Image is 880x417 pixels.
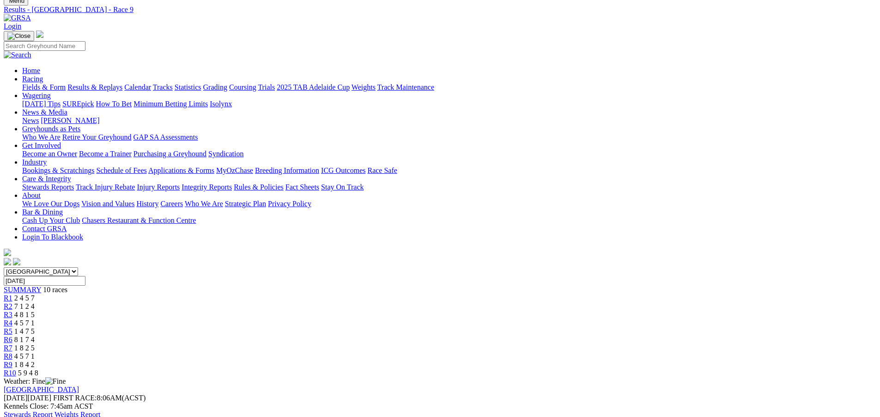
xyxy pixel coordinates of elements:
span: 4 5 7 1 [14,319,35,327]
img: Fine [45,377,66,386]
a: Wagering [22,92,51,99]
a: Isolynx [210,100,232,108]
a: Fact Sheets [285,183,319,191]
a: Coursing [229,83,256,91]
span: FIRST RACE: [53,394,97,402]
span: R10 [4,369,16,377]
a: History [136,200,158,208]
a: Careers [160,200,183,208]
a: Login To Blackbook [22,233,83,241]
a: Bar & Dining [22,208,63,216]
a: Get Involved [22,141,61,149]
a: Chasers Restaurant & Function Centre [82,216,196,224]
a: Privacy Policy [268,200,311,208]
a: SUREpick [62,100,94,108]
a: [DATE] Tips [22,100,61,108]
span: [DATE] [4,394,51,402]
a: R6 [4,336,12,343]
a: ICG Outcomes [321,166,365,174]
img: twitter.svg [13,258,20,265]
a: Minimum Betting Limits [134,100,208,108]
a: Become an Owner [22,150,77,158]
div: Industry [22,166,876,175]
div: News & Media [22,117,876,125]
span: 2 4 5 7 [14,294,35,302]
a: News [22,117,39,124]
span: R1 [4,294,12,302]
a: Integrity Reports [182,183,232,191]
a: Applications & Forms [148,166,214,174]
a: GAP SA Assessments [134,133,198,141]
span: 5 9 4 8 [18,369,38,377]
span: 7 1 2 4 [14,302,35,310]
a: Retire Your Greyhound [62,133,132,141]
a: 2025 TAB Adelaide Cup [277,83,350,91]
span: [DATE] [4,394,28,402]
a: Home [22,67,40,74]
img: logo-grsa-white.png [4,249,11,256]
span: 1 8 2 5 [14,344,35,352]
input: Search [4,41,85,51]
img: Search [4,51,31,59]
a: Cash Up Your Club [22,216,80,224]
span: 8:06AM(ACST) [53,394,146,402]
a: Grading [203,83,227,91]
a: [GEOGRAPHIC_DATA] [4,386,79,393]
a: Bookings & Scratchings [22,166,94,174]
a: SUMMARY [4,286,41,294]
a: Who We Are [22,133,61,141]
a: Purchasing a Greyhound [134,150,206,158]
a: Injury Reports [137,183,180,191]
a: Greyhounds as Pets [22,125,80,133]
a: R9 [4,361,12,368]
a: Statistics [175,83,201,91]
span: 10 races [43,286,67,294]
img: GRSA [4,14,31,22]
a: Schedule of Fees [96,166,146,174]
div: Greyhounds as Pets [22,133,876,141]
a: Stewards Reports [22,183,74,191]
a: Results - [GEOGRAPHIC_DATA] - Race 9 [4,6,876,14]
a: Racing [22,75,43,83]
a: Vision and Values [81,200,134,208]
a: Care & Integrity [22,175,71,183]
a: News & Media [22,108,67,116]
img: Close [7,32,30,40]
a: R4 [4,319,12,327]
div: Racing [22,83,876,92]
button: Toggle navigation [4,31,34,41]
a: Breeding Information [255,166,319,174]
div: Wagering [22,100,876,108]
a: Trials [258,83,275,91]
div: Care & Integrity [22,183,876,191]
a: We Love Our Dogs [22,200,79,208]
div: Get Involved [22,150,876,158]
div: Kennels Close: 7:45am ACST [4,402,876,411]
a: Industry [22,158,47,166]
span: R3 [4,311,12,319]
a: [PERSON_NAME] [41,117,99,124]
span: Weather: Fine [4,377,66,385]
a: Tracks [153,83,173,91]
a: R2 [4,302,12,310]
a: R7 [4,344,12,352]
a: Race Safe [367,166,397,174]
span: R8 [4,352,12,360]
a: Track Injury Rebate [76,183,135,191]
a: R5 [4,327,12,335]
img: facebook.svg [4,258,11,265]
a: Calendar [124,83,151,91]
a: Who We Are [185,200,223,208]
a: Syndication [208,150,243,158]
input: Select date [4,276,85,286]
a: Weights [352,83,376,91]
span: 4 5 7 1 [14,352,35,360]
span: 1 8 4 2 [14,361,35,368]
